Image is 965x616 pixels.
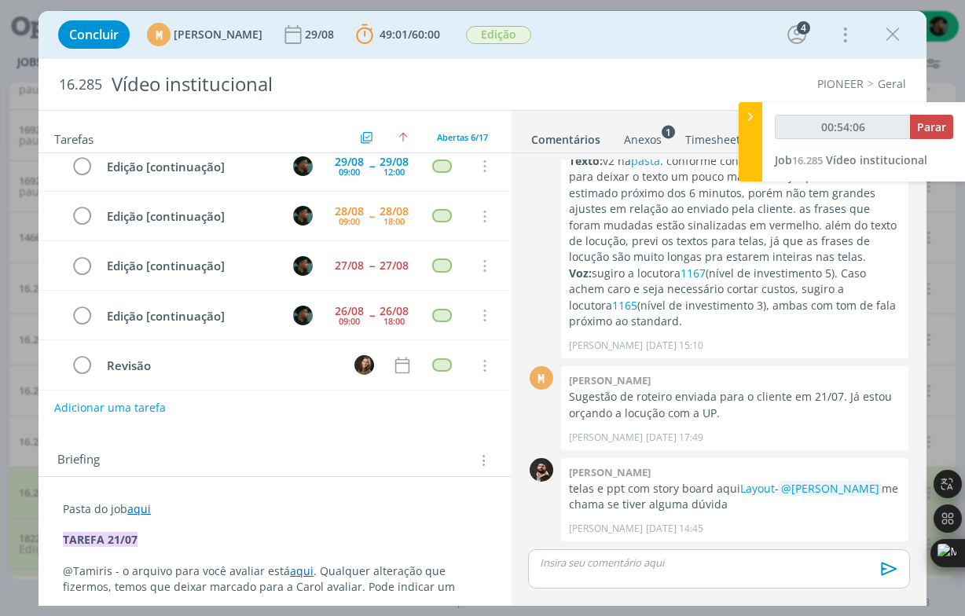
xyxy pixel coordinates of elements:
[569,481,901,513] p: telas e ppt com story board aqui - me chama se tiver alguma dúvida
[398,133,408,142] img: arrow-up.svg
[465,25,532,45] button: Edição
[797,21,810,35] div: 4
[624,132,662,148] div: Anexos
[569,339,643,353] p: [PERSON_NAME]
[878,76,906,91] a: Geral
[100,356,340,376] div: Revisão
[335,156,364,167] div: 29/08
[127,501,151,516] a: aqui
[100,256,279,276] div: Edição [continuação]
[569,465,651,479] b: [PERSON_NAME]
[369,260,374,271] span: --
[740,481,775,496] a: Layout
[817,76,864,91] a: PIONEER
[53,394,167,422] button: Adicionar uma tarefa
[408,27,412,42] span: /
[569,373,651,387] b: [PERSON_NAME]
[380,156,409,167] div: 29/08
[293,156,313,176] img: K
[63,563,487,610] p: @Tamiris - o arquivo para você avaliar está . Qualquer alteração que fizermos, temos que deixar m...
[354,355,374,375] img: J
[775,152,927,167] a: Job16.285Vídeo institucional
[383,217,405,225] div: 18:00
[369,211,374,222] span: --
[293,256,313,276] img: K
[100,207,279,226] div: Edição [continuação]
[910,115,953,139] button: Parar
[826,152,927,167] span: Vídeo institucional
[569,266,901,330] p: sugiro a locutora (nível de investimento 5). Caso achem caro e seja necessário cortar custos, sug...
[380,206,409,217] div: 28/08
[466,26,531,44] span: Edição
[174,29,262,40] span: [PERSON_NAME]
[569,389,901,421] p: Sugestão de roteiro enviada para o cliente em 21/07. Já estou orçando a locução com a UP.
[412,27,440,42] span: 60:00
[292,204,315,228] button: K
[39,11,926,606] div: dialog
[380,27,408,42] span: 49:01
[292,254,315,277] button: K
[353,354,376,377] button: J
[646,431,703,445] span: [DATE] 17:49
[646,522,703,536] span: [DATE] 14:45
[530,366,553,390] div: M
[917,119,946,134] span: Parar
[339,217,360,225] div: 09:00
[569,522,643,536] p: [PERSON_NAME]
[784,22,809,47] button: 4
[383,167,405,176] div: 12:00
[335,206,364,217] div: 28/08
[612,298,637,313] a: 1165
[437,131,488,143] span: Abertas 6/17
[105,65,546,104] div: Vídeo institucional
[569,431,643,445] p: [PERSON_NAME]
[100,306,279,326] div: Edição [continuação]
[293,206,313,225] img: K
[380,260,409,271] div: 27/08
[63,532,138,547] strong: TAREFA 21/07
[57,450,100,471] span: Briefing
[339,167,360,176] div: 09:00
[383,317,405,325] div: 18:00
[369,160,374,171] span: --
[59,76,102,93] span: 16.285
[631,153,660,168] a: pasta
[63,501,487,517] p: Pasta do job
[339,317,360,325] div: 09:00
[781,481,879,496] span: @[PERSON_NAME]
[569,153,901,266] p: v2 na . conforme conversamos, fiz alguns ajustes para deixar o texto um pouco mais curto, já que ...
[292,154,315,178] button: K
[530,125,601,148] a: Comentários
[369,310,374,321] span: --
[58,20,130,49] button: Concluir
[54,128,94,147] span: Tarefas
[100,157,279,177] div: Edição [continuação]
[684,125,741,148] a: Timesheet
[335,260,364,271] div: 27/08
[292,303,315,327] button: K
[335,306,364,317] div: 26/08
[380,306,409,317] div: 26/08
[530,458,553,482] img: D
[290,563,314,578] a: aqui
[293,306,313,325] img: K
[147,23,262,46] button: M[PERSON_NAME]
[305,29,337,40] div: 29/08
[569,266,592,280] strong: Voz:
[69,28,119,41] span: Concluir
[792,153,823,167] span: 16.285
[569,153,603,168] strong: Texto:
[646,339,703,353] span: [DATE] 15:10
[681,266,706,280] a: 1167
[352,22,444,47] button: 49:01/60:00
[662,125,675,138] sup: 1
[147,23,171,46] div: M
